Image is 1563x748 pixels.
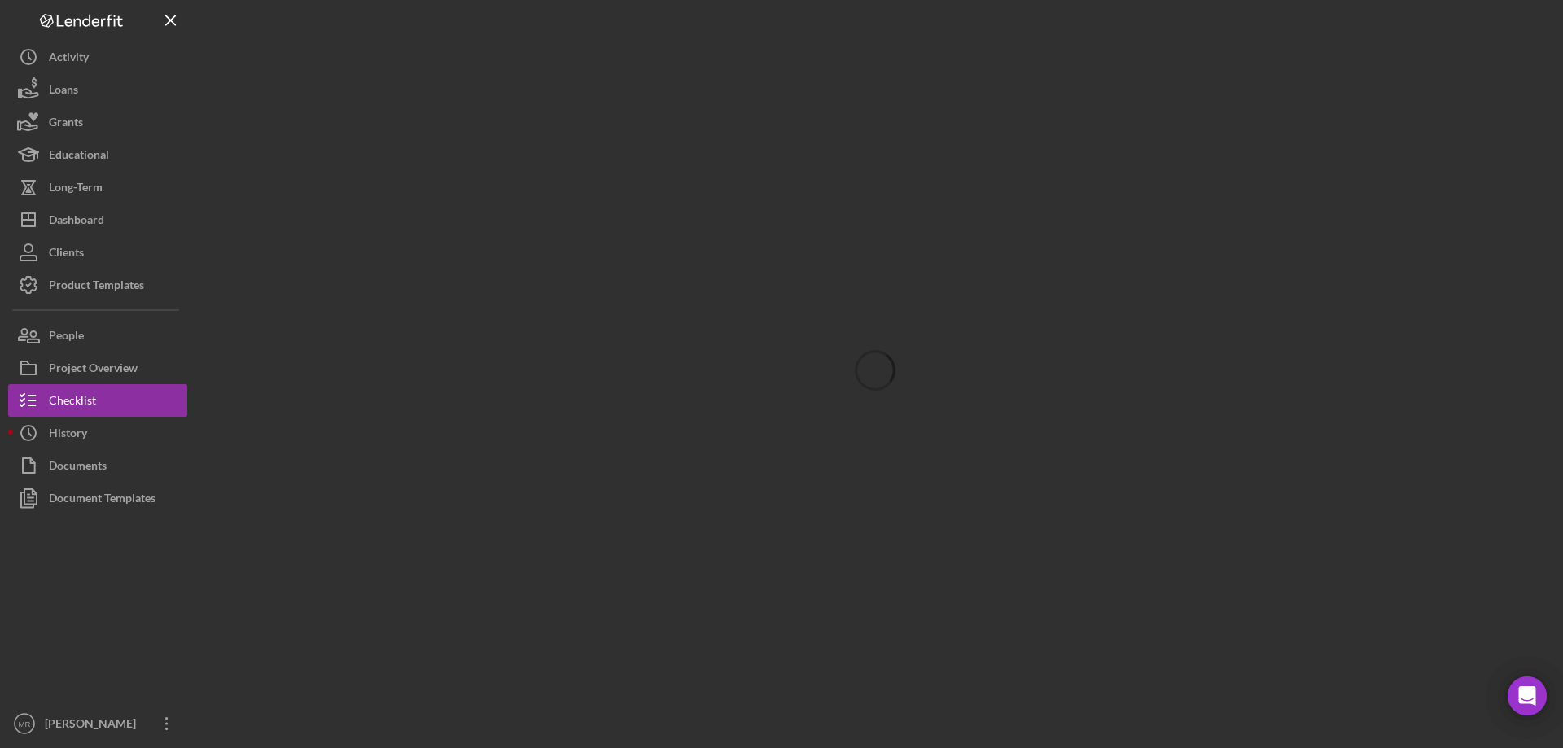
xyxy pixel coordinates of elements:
div: People [49,319,84,356]
div: Long-Term [49,171,103,208]
div: Activity [49,41,89,77]
div: Clients [49,236,84,273]
div: Dashboard [49,203,104,240]
button: Clients [8,236,187,269]
text: MR [19,720,31,728]
button: Document Templates [8,482,187,514]
button: MR[PERSON_NAME] [8,707,187,740]
button: History [8,417,187,449]
div: Project Overview [49,352,138,388]
div: [PERSON_NAME] [41,707,147,744]
button: Loans [8,73,187,106]
button: People [8,319,187,352]
button: Documents [8,449,187,482]
div: Product Templates [49,269,144,305]
button: Activity [8,41,187,73]
div: History [49,417,87,453]
button: Project Overview [8,352,187,384]
div: Educational [49,138,109,175]
div: Grants [49,106,83,142]
button: Dashboard [8,203,187,236]
div: Loans [49,73,78,110]
div: Documents [49,449,107,486]
button: Educational [8,138,187,171]
div: Checklist [49,384,96,421]
div: Open Intercom Messenger [1508,676,1547,715]
button: Grants [8,106,187,138]
button: Checklist [8,384,187,417]
div: Document Templates [49,482,155,518]
button: Long-Term [8,171,187,203]
button: Product Templates [8,269,187,301]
